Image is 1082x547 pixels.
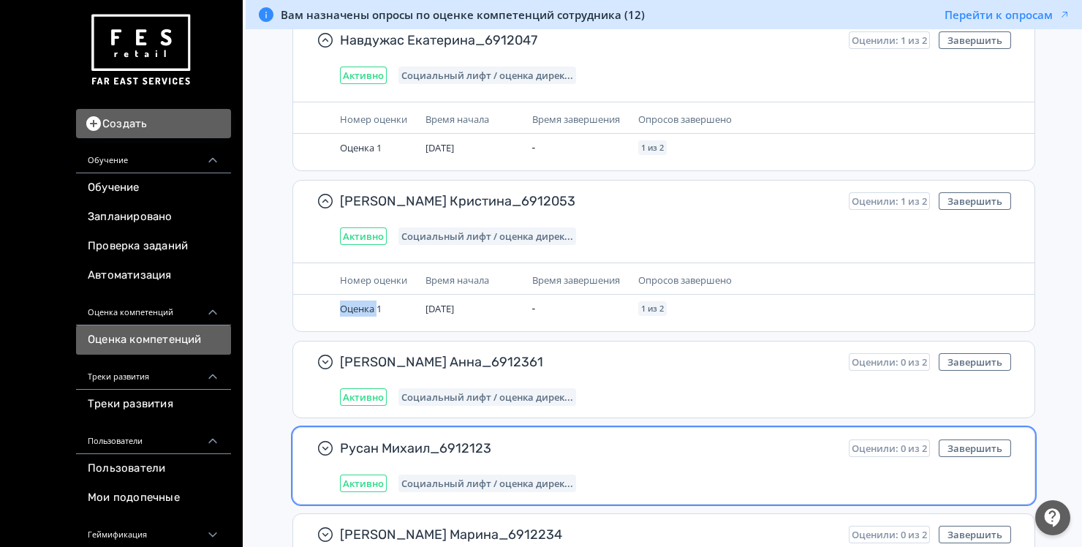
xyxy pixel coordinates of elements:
span: Активно [343,230,384,242]
span: Социальный лифт / оценка директора магазина [401,391,573,403]
span: Оценили: 1 из 2 [852,34,927,46]
span: Оценили: 1 из 2 [852,195,927,207]
span: Оценили: 0 из 2 [852,529,927,540]
span: Время завершения [532,113,620,126]
button: Перейти к опросам [945,7,1070,22]
a: Автоматизация [76,261,231,290]
span: 1 из 2 [641,304,664,313]
span: Навдужас Екатерина_6912047 [340,31,837,49]
a: Проверка заданий [76,232,231,261]
span: [DATE] [425,302,454,315]
span: Социальный лифт / оценка директора магазина [401,69,573,81]
span: Оценили: 0 из 2 [852,442,927,454]
span: Социальный лифт / оценка директора магазина [401,230,573,242]
span: Время начала [425,273,489,287]
td: - [526,295,633,322]
span: Активно [343,478,384,489]
a: Мои подопечные [76,483,231,513]
span: 1 из 2 [641,143,664,152]
div: Треки развития [76,355,231,390]
span: Номер оценки [340,273,407,287]
span: Время начала [425,113,489,126]
button: Завершить [939,192,1011,210]
span: Опросов завершено [638,113,732,126]
button: Завершить [939,31,1011,49]
span: Активно [343,69,384,81]
button: Завершить [939,440,1011,457]
span: Социальный лифт / оценка директора магазина [401,478,573,489]
span: Вам назначены опросы по оценке компетенций сотрудника (12) [281,7,645,22]
div: Оценка компетенций [76,290,231,325]
span: Оценили: 0 из 2 [852,356,927,368]
button: Завершить [939,526,1011,543]
span: [DATE] [425,141,454,154]
span: Время завершения [532,273,620,287]
span: Оценка 1 [340,302,382,315]
a: Оценка компетенций [76,325,231,355]
span: Активно [343,391,384,403]
a: Запланировано [76,203,231,232]
button: Создать [76,109,231,138]
div: Обучение [76,138,231,173]
div: Пользователи [76,419,231,454]
span: Опросов завершено [638,273,732,287]
img: https://files.teachbase.ru/system/account/57463/logo/medium-936fc5084dd2c598f50a98b9cbe0469a.png [88,9,193,91]
a: Обучение [76,173,231,203]
a: Треки развития [76,390,231,419]
span: [PERSON_NAME] Кристина_6912053 [340,192,837,210]
span: Номер оценки [340,113,407,126]
a: Пользователи [76,454,231,483]
span: Оценка 1 [340,141,382,154]
span: [PERSON_NAME] Анна_6912361 [340,353,837,371]
button: Завершить [939,353,1011,371]
span: Русан Михаил_6912123 [340,440,837,457]
td: - [526,134,633,162]
span: [PERSON_NAME] Марина_6912234 [340,526,837,543]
